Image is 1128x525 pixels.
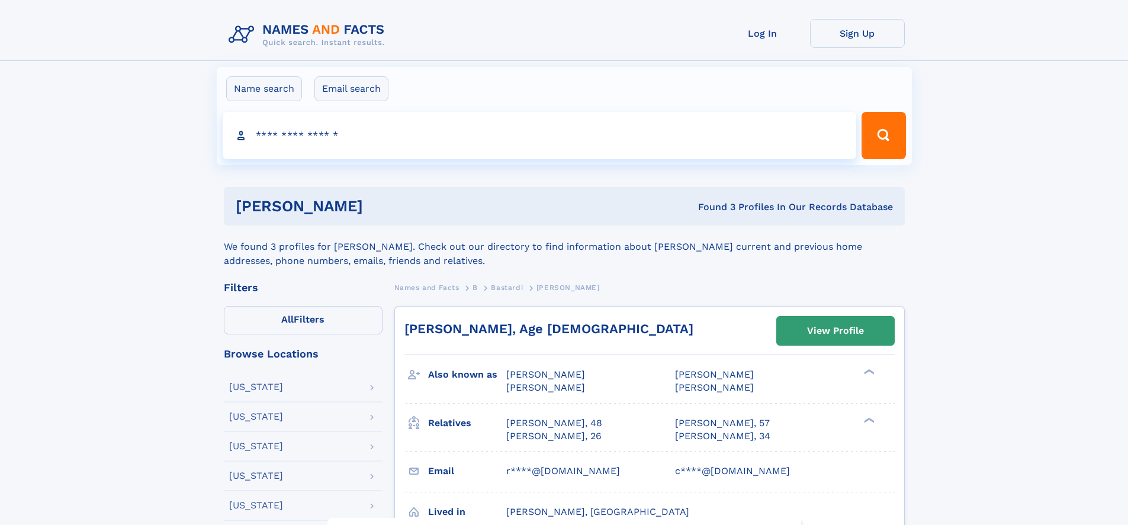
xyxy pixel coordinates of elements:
[506,430,602,443] a: [PERSON_NAME], 26
[224,282,383,293] div: Filters
[675,382,754,393] span: [PERSON_NAME]
[715,19,810,48] a: Log In
[506,382,585,393] span: [PERSON_NAME]
[314,76,388,101] label: Email search
[428,461,506,481] h3: Email
[777,317,894,345] a: View Profile
[226,76,302,101] label: Name search
[224,349,383,359] div: Browse Locations
[810,19,905,48] a: Sign Up
[491,284,523,292] span: Bastardi
[229,382,283,392] div: [US_STATE]
[675,430,770,443] a: [PERSON_NAME], 34
[807,317,864,344] div: View Profile
[675,369,754,380] span: [PERSON_NAME]
[428,502,506,522] h3: Lived in
[236,199,531,214] h1: [PERSON_NAME]
[428,413,506,433] h3: Relatives
[224,19,394,51] img: Logo Names and Facts
[531,201,893,214] div: Found 3 Profiles In Our Records Database
[229,471,283,481] div: [US_STATE]
[491,280,523,295] a: Bastardi
[675,417,770,430] a: [PERSON_NAME], 57
[223,112,857,159] input: search input
[506,369,585,380] span: [PERSON_NAME]
[473,280,478,295] a: B
[281,314,294,325] span: All
[536,284,600,292] span: [PERSON_NAME]
[861,368,875,376] div: ❯
[861,416,875,424] div: ❯
[224,306,383,334] label: Filters
[506,417,602,430] a: [PERSON_NAME], 48
[862,112,905,159] button: Search Button
[428,365,506,385] h3: Also known as
[229,412,283,421] div: [US_STATE]
[394,280,459,295] a: Names and Facts
[404,321,693,336] a: [PERSON_NAME], Age [DEMOGRAPHIC_DATA]
[229,501,283,510] div: [US_STATE]
[229,442,283,451] div: [US_STATE]
[473,284,478,292] span: B
[506,506,689,517] span: [PERSON_NAME], [GEOGRAPHIC_DATA]
[224,226,905,268] div: We found 3 profiles for [PERSON_NAME]. Check out our directory to find information about [PERSON_...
